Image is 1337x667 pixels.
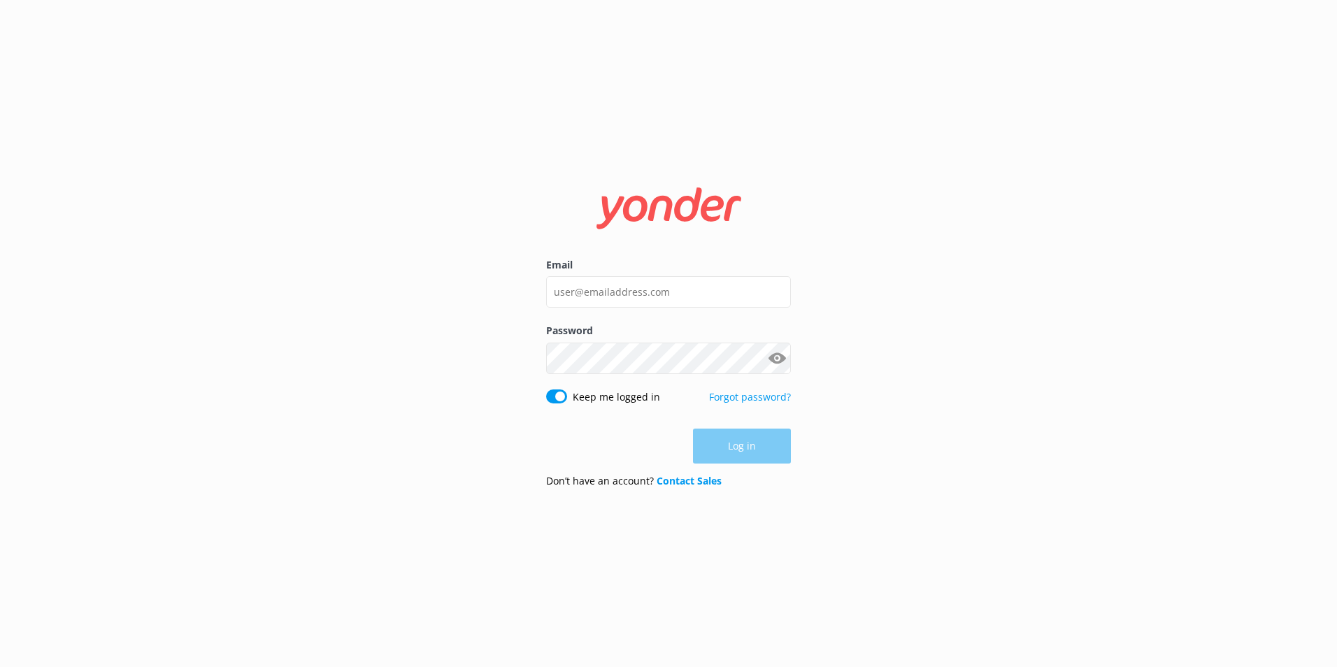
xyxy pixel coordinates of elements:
[546,276,791,308] input: user@emailaddress.com
[546,323,791,338] label: Password
[763,344,791,372] button: Show password
[573,389,660,405] label: Keep me logged in
[709,390,791,403] a: Forgot password?
[657,474,722,487] a: Contact Sales
[546,257,791,273] label: Email
[546,473,722,489] p: Don’t have an account?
